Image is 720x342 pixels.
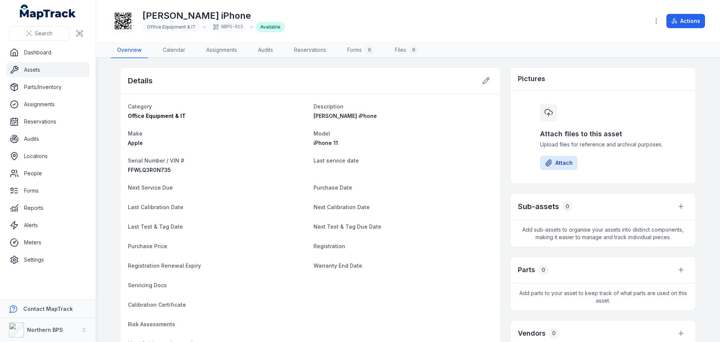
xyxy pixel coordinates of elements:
[409,45,418,54] div: 0
[128,204,183,210] span: Last Calibration Date
[313,157,359,164] span: Last service date
[540,156,577,170] button: Attach
[6,200,90,215] a: Reports
[111,42,148,58] a: Overview
[549,328,559,339] div: 0
[518,328,546,339] h3: Vendors
[518,74,545,84] h3: Pictures
[20,5,76,20] a: MapTrack
[6,114,90,129] a: Reservations
[341,42,380,58] a: Forms0
[540,129,666,139] h3: Attach files to this asset
[200,42,243,58] a: Assignments
[128,321,175,327] span: Risk Assessments
[510,220,696,247] span: Add sub-assets to organise your assets into distinct components, making it easier to manage and t...
[562,201,573,212] div: 0
[128,282,167,288] span: Servicing Docs
[518,201,559,212] h2: Sub-assets
[128,262,201,269] span: Registration Renewal Expiry
[313,103,343,110] span: Description
[252,42,279,58] a: Audits
[6,218,90,233] a: Alerts
[538,265,549,275] div: 0
[313,184,352,191] span: Purchase Date
[128,130,142,137] span: Make
[6,166,90,181] a: People
[128,223,183,230] span: Last Test & Tag Date
[128,103,152,110] span: Category
[6,183,90,198] a: Forms
[147,24,196,30] span: Office Equipment & IT
[313,223,381,230] span: Next Test & Tag Due Date
[128,301,186,308] span: Calibration Certificate
[256,22,285,32] div: Available
[128,167,171,173] span: FFWLQ3R0N735
[313,243,345,249] span: Registration
[6,235,90,250] a: Meters
[128,184,173,191] span: Next Service Due
[313,204,370,210] span: Next Calibration Date
[288,42,332,58] a: Reservations
[128,243,167,249] span: Purchase Price
[128,140,143,146] span: Apple
[313,140,338,146] span: iPhone 11
[313,262,362,269] span: Warranty End Date
[128,113,186,119] span: Office Equipment & IT
[27,327,63,333] strong: Northern BPS
[6,131,90,146] a: Audits
[313,113,377,119] span: [PERSON_NAME] iPhone
[666,14,705,28] button: Actions
[6,80,90,95] a: Parts/Inventory
[510,283,696,310] span: Add parts to your asset to keep track of what parts are used on this asset.
[157,42,191,58] a: Calendar
[540,141,666,148] span: Upload files for reference and archival purposes.
[6,252,90,267] a: Settings
[389,42,424,58] a: Files0
[208,22,247,32] div: NBPS-013
[35,30,52,37] span: Search
[6,97,90,112] a: Assignments
[313,130,330,137] span: Model
[23,306,73,312] strong: Contact MapTrack
[142,10,285,22] h1: [PERSON_NAME] iPhone
[9,26,69,41] button: Search
[128,157,184,164] span: Serial Number / VIN #
[365,45,374,54] div: 0
[6,45,90,60] a: Dashboard
[6,149,90,164] a: Locations
[6,62,90,77] a: Assets
[518,265,535,275] h3: Parts
[128,75,153,86] h2: Details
